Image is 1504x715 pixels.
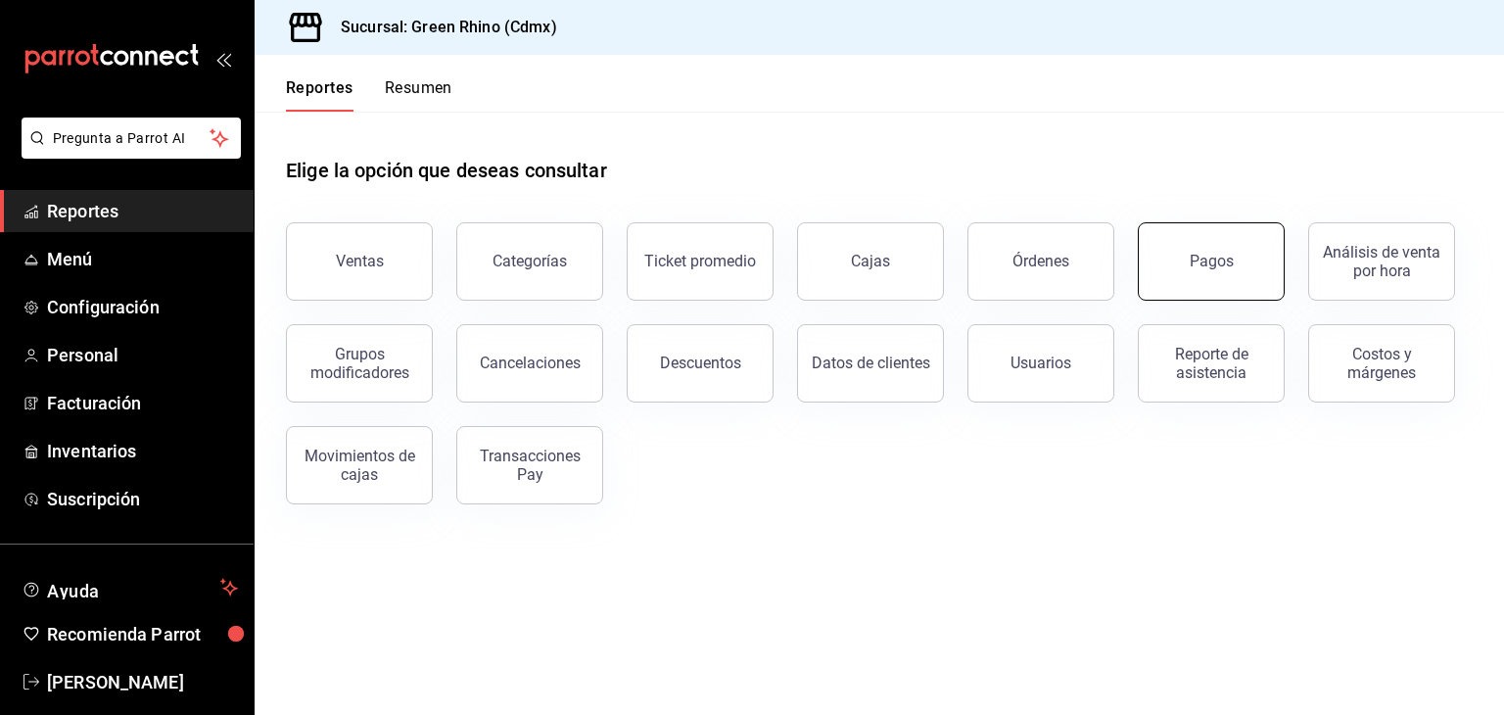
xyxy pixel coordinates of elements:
[1010,354,1071,372] div: Usuarios
[47,246,238,272] span: Menú
[47,576,212,599] span: Ayuda
[325,16,557,39] h3: Sucursal: Green Rhino (Cdmx)
[1308,324,1455,403] button: Costos y márgenes
[286,156,607,185] h1: Elige la opción que deseas consultar
[1321,345,1442,382] div: Costos y márgenes
[47,438,238,464] span: Inventarios
[797,222,944,301] a: Cajas
[456,222,603,301] button: Categorías
[22,118,241,159] button: Pregunta a Parrot AI
[286,78,353,112] button: Reportes
[456,324,603,403] button: Cancelaciones
[1321,243,1442,280] div: Análisis de venta por hora
[286,426,433,504] button: Movimientos de cajas
[1138,222,1285,301] button: Pagos
[299,345,420,382] div: Grupos modificadores
[47,669,238,695] span: [PERSON_NAME]
[1190,252,1234,270] div: Pagos
[469,447,590,484] div: Transacciones Pay
[286,324,433,403] button: Grupos modificadores
[851,250,891,273] div: Cajas
[47,294,238,320] span: Configuración
[385,78,452,112] button: Resumen
[336,252,384,270] div: Ventas
[47,342,238,368] span: Personal
[1138,324,1285,403] button: Reporte de asistencia
[215,51,231,67] button: open_drawer_menu
[456,426,603,504] button: Transacciones Pay
[480,354,581,372] div: Cancelaciones
[47,621,238,647] span: Recomienda Parrot
[14,142,241,163] a: Pregunta a Parrot AI
[47,198,238,224] span: Reportes
[47,390,238,416] span: Facturación
[1308,222,1455,301] button: Análisis de venta por hora
[47,486,238,512] span: Suscripción
[627,324,774,403] button: Descuentos
[967,324,1114,403] button: Usuarios
[967,222,1114,301] button: Órdenes
[286,78,452,112] div: navigation tabs
[299,447,420,484] div: Movimientos de cajas
[797,324,944,403] button: Datos de clientes
[493,252,567,270] div: Categorías
[1012,252,1069,270] div: Órdenes
[812,354,930,372] div: Datos de clientes
[627,222,774,301] button: Ticket promedio
[1151,345,1272,382] div: Reporte de asistencia
[286,222,433,301] button: Ventas
[660,354,741,372] div: Descuentos
[644,252,756,270] div: Ticket promedio
[53,128,211,149] span: Pregunta a Parrot AI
